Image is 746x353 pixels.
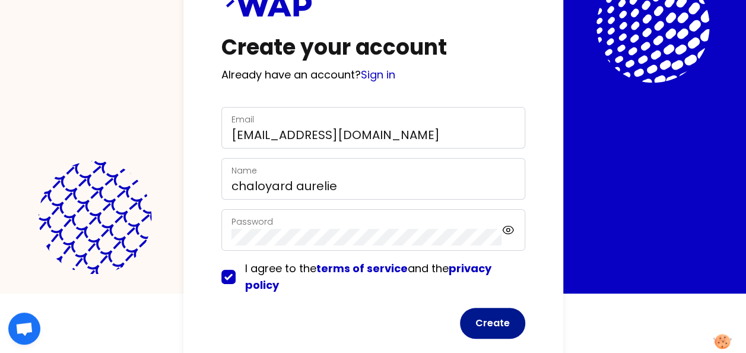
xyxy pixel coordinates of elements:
[231,165,257,176] label: Name
[245,261,491,292] a: privacy policy
[361,67,395,82] a: Sign in
[231,216,273,228] label: Password
[231,114,254,125] label: Email
[245,261,491,292] span: I agree to the and the
[460,308,525,339] button: Create
[221,36,525,59] h1: Create your account
[316,261,408,276] a: terms of service
[8,313,40,345] div: Ouvrir le chat
[221,67,525,83] p: Already have an account?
